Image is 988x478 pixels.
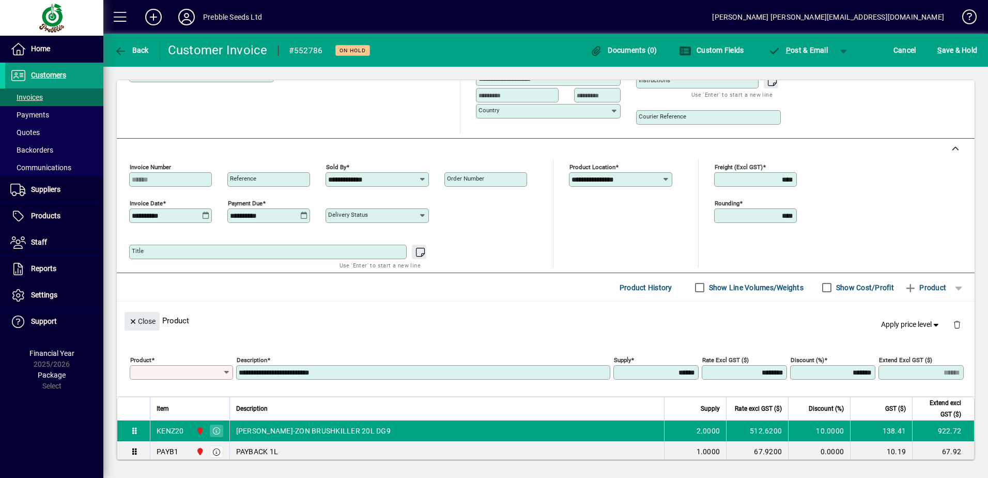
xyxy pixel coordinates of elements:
[289,42,323,59] div: #552786
[193,446,205,457] span: PALMERSTON NORTH
[879,356,932,364] mat-label: Extend excl GST ($)
[29,349,74,357] span: Financial Year
[5,203,103,229] a: Products
[614,356,631,364] mat-label: Supply
[193,425,205,437] span: PALMERSTON NORTH
[236,446,279,457] span: PAYBACK 1L
[715,163,763,171] mat-label: Freight (excl GST)
[676,41,747,59] button: Custom Fields
[31,291,57,299] span: Settings
[31,317,57,325] span: Support
[5,177,103,203] a: Suppliers
[228,200,263,207] mat-label: Payment due
[937,46,941,54] span: S
[31,212,60,220] span: Products
[935,41,980,59] button: Save & Hold
[639,77,670,84] mat-label: Instructions
[236,426,391,436] span: [PERSON_NAME]-ZON BRUSHKILLER 20L DG9
[877,316,945,334] button: Apply price level
[114,46,149,54] span: Back
[203,9,262,25] div: Prebble Seeds Ltd
[112,41,151,59] button: Back
[912,441,974,462] td: 67.92
[31,71,66,79] span: Customers
[791,356,824,364] mat-label: Discount (%)
[5,88,103,106] a: Invoices
[10,93,43,101] span: Invoices
[10,146,53,154] span: Backorders
[31,185,60,193] span: Suppliers
[891,41,919,59] button: Cancel
[5,282,103,308] a: Settings
[885,403,906,414] span: GST ($)
[590,46,657,54] span: Documents (0)
[937,42,977,58] span: ave & Hold
[5,230,103,256] a: Staff
[834,282,894,293] label: Show Cost/Profit
[326,163,346,171] mat-label: Sold by
[733,446,782,457] div: 67.9200
[881,319,941,330] span: Apply price level
[945,312,969,337] button: Delete
[157,426,184,436] div: KENZ20
[129,313,156,330] span: Close
[679,46,744,54] span: Custom Fields
[157,446,178,457] div: PAYB1
[328,211,368,218] mat-label: Delivery status
[899,278,951,297] button: Product
[707,282,804,293] label: Show Line Volumes/Weights
[447,175,484,182] mat-label: Order number
[339,259,421,271] mat-hint: Use 'Enter' to start a new line
[697,446,720,457] span: 1.0000
[10,128,40,137] span: Quotes
[130,200,163,207] mat-label: Invoice date
[5,106,103,124] a: Payments
[230,175,256,182] mat-label: Reference
[478,107,499,114] mat-label: Country
[945,320,969,329] app-page-header-button: Delete
[735,403,782,414] span: Rate excl GST ($)
[701,403,720,414] span: Supply
[31,44,50,53] span: Home
[702,356,749,364] mat-label: Rate excl GST ($)
[10,111,49,119] span: Payments
[5,141,103,159] a: Backorders
[5,159,103,176] a: Communications
[904,279,946,296] span: Product
[236,403,268,414] span: Description
[850,421,912,441] td: 138.41
[5,309,103,335] a: Support
[691,88,773,100] mat-hint: Use 'Enter' to start a new line
[122,316,162,325] app-page-header-button: Close
[788,421,850,441] td: 10.0000
[788,441,850,462] td: 0.0000
[954,2,975,36] a: Knowledge Base
[919,397,961,420] span: Extend excl GST ($)
[31,264,56,273] span: Reports
[31,238,47,246] span: Staff
[168,42,268,58] div: Customer Invoice
[339,47,366,54] span: On hold
[712,9,944,25] div: [PERSON_NAME] [PERSON_NAME][EMAIL_ADDRESS][DOMAIN_NAME]
[5,256,103,282] a: Reports
[170,8,203,26] button: Profile
[786,46,791,54] span: P
[137,8,170,26] button: Add
[103,41,160,59] app-page-header-button: Back
[733,426,782,436] div: 512.6200
[809,403,844,414] span: Discount (%)
[569,163,615,171] mat-label: Product location
[715,200,739,207] mat-label: Rounding
[5,124,103,141] a: Quotes
[763,41,833,59] button: Post & Email
[130,163,171,171] mat-label: Invoice number
[768,46,828,54] span: ost & Email
[117,302,975,339] div: Product
[125,312,160,331] button: Close
[850,441,912,462] td: 10.19
[38,371,66,379] span: Package
[10,163,71,172] span: Communications
[237,356,267,364] mat-label: Description
[893,42,916,58] span: Cancel
[157,403,169,414] span: Item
